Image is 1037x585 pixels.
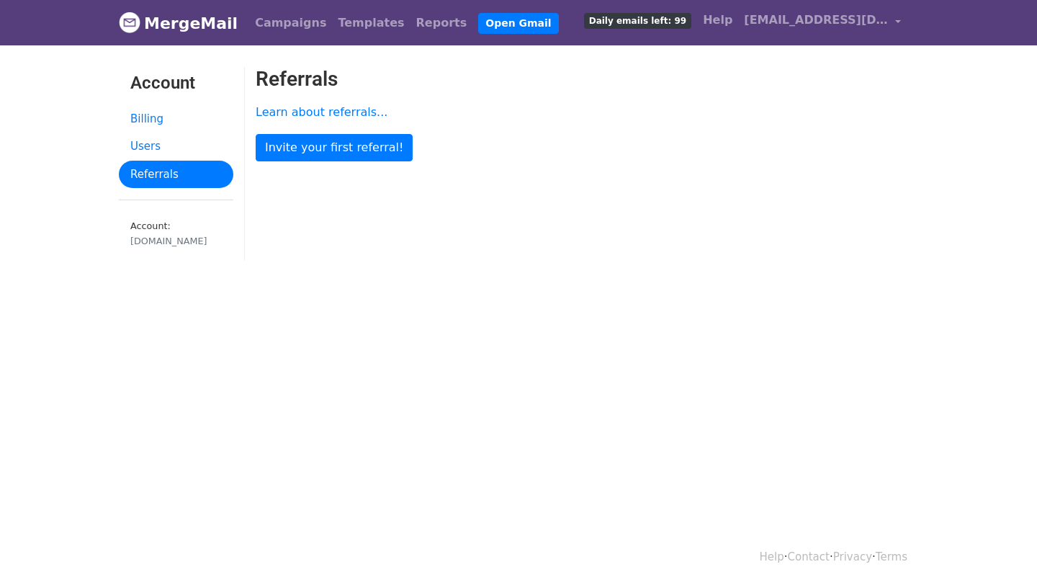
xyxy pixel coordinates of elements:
[119,133,233,161] a: Users
[119,105,233,133] a: Billing
[130,234,222,248] div: [DOMAIN_NAME]
[410,9,473,37] a: Reports
[119,8,238,38] a: MergeMail
[256,105,387,119] a: Learn about referrals...
[697,6,738,35] a: Help
[788,550,830,563] a: Contact
[578,6,697,35] a: Daily emails left: 99
[332,9,410,37] a: Templates
[478,13,558,34] a: Open Gmail
[744,12,888,29] span: [EMAIL_ADDRESS][DOMAIN_NAME]
[876,550,907,563] a: Terms
[584,13,691,29] span: Daily emails left: 99
[119,161,233,189] a: Referrals
[256,67,918,91] h2: Referrals
[760,550,784,563] a: Help
[256,134,413,161] a: Invite your first referral!
[130,73,222,94] h3: Account
[119,12,140,33] img: MergeMail logo
[738,6,907,40] a: [EMAIL_ADDRESS][DOMAIN_NAME]
[833,550,872,563] a: Privacy
[130,220,222,248] small: Account:
[249,9,332,37] a: Campaigns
